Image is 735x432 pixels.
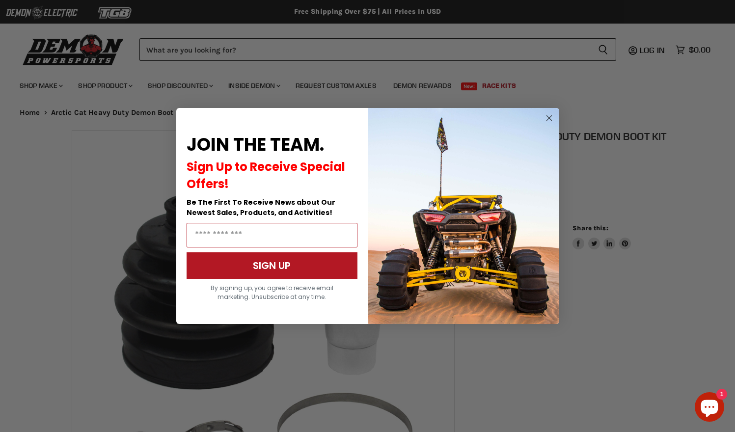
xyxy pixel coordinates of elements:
span: By signing up, you agree to receive email marketing. Unsubscribe at any time. [211,284,333,301]
inbox-online-store-chat: Shopify online store chat [692,392,727,424]
img: a9095488-b6e7-41ba-879d-588abfab540b.jpeg [368,108,559,324]
button: Close dialog [543,112,555,124]
span: Sign Up to Receive Special Offers! [187,159,345,192]
button: SIGN UP [187,252,357,279]
input: Email Address [187,223,357,247]
span: Be The First To Receive News about Our Newest Sales, Products, and Activities! [187,197,335,217]
span: JOIN THE TEAM. [187,132,324,157]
